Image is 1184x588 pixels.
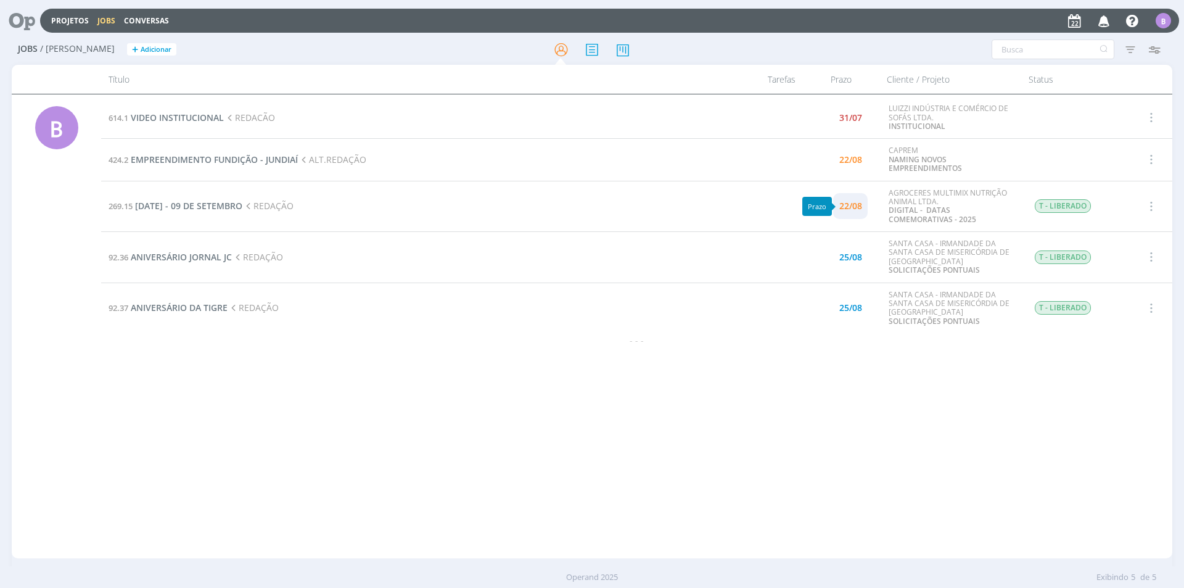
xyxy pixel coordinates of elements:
[94,16,119,26] button: Jobs
[132,43,138,56] span: +
[242,200,294,212] span: REDAÇÃO
[109,112,128,123] span: 614.1
[839,114,862,122] div: 31/07
[1035,251,1091,264] span: T - LIBERADO
[35,106,78,149] div: B
[109,112,224,123] a: 614.1VIDEO INSTITUCIONAL
[47,16,92,26] button: Projetos
[228,302,279,313] span: REDAÇÃO
[131,251,232,263] span: ANIVERSÁRIO JORNAL JC
[889,205,976,224] a: DIGITAL - DATAS COMEMORATIVAS - 2025
[109,201,133,212] span: 269.15
[802,197,832,216] div: Prazo
[109,302,128,313] span: 92.37
[18,44,38,54] span: Jobs
[1140,571,1149,584] span: de
[51,15,89,26] a: Projetos
[1156,13,1171,28] div: B
[879,65,1021,94] div: Cliente / Projeto
[1096,571,1128,584] span: Exibindo
[992,39,1114,59] input: Busca
[109,302,228,313] a: 92.37ANIVERSÁRIO DA TIGRE
[803,65,879,94] div: Prazo
[889,189,1016,225] div: AGROCERES MULTIMIX NUTRIÇÃO ANIMAL LTDA.
[224,112,275,123] span: REDACÃO
[298,154,366,165] span: ALT.REDAÇÃO
[839,304,862,312] div: 25/08
[101,65,729,94] div: Título
[889,146,1016,173] div: CAPREM
[101,334,1172,347] div: - - -
[889,239,1016,275] div: SANTA CASA - IRMANDADE DA SANTA CASA DE MISERICÓRDIA DE [GEOGRAPHIC_DATA]
[889,316,980,326] a: SOLICITAÇÕES PONTUAIS
[839,253,862,262] div: 25/08
[131,112,224,123] span: VIDEO INSTITUCIONAL
[124,15,169,26] a: Conversas
[889,104,1016,131] div: LUIZZI INDÚSTRIA E COMÉRCIO DE SOFÁS LTDA.
[40,44,115,54] span: / [PERSON_NAME]
[839,202,862,210] div: 22/08
[1021,65,1126,94] div: Status
[109,252,128,263] span: 92.36
[889,121,945,131] a: INSTITUCIONAL
[141,46,171,54] span: Adicionar
[109,251,232,263] a: 92.36ANIVERSÁRIO JORNAL JC
[109,154,128,165] span: 424.2
[109,154,298,165] a: 424.2EMPREENDIMENTO FUNDIÇÃO - JUNDIAÍ
[889,291,1016,326] div: SANTA CASA - IRMANDADE DA SANTA CASA DE MISERICÓRDIA DE [GEOGRAPHIC_DATA]
[889,265,980,275] a: SOLICITAÇÕES PONTUAIS
[1131,571,1135,584] span: 5
[889,154,962,173] a: NAMING NOVOS EMPREENDIMENTOS
[839,155,862,164] div: 22/08
[127,43,176,56] button: +Adicionar
[109,200,242,212] a: 269.15[DATE] - 09 DE SETEMBRO
[1155,10,1172,31] button: B
[97,15,115,26] a: Jobs
[120,16,173,26] button: Conversas
[729,65,803,94] div: Tarefas
[131,302,228,313] span: ANIVERSÁRIO DA TIGRE
[135,200,242,212] span: [DATE] - 09 DE SETEMBRO
[1152,571,1156,584] span: 5
[232,251,283,263] span: REDAÇÃO
[131,154,298,165] span: EMPREENDIMENTO FUNDIÇÃO - JUNDIAÍ
[1035,199,1091,213] span: T - LIBERADO
[1035,301,1091,315] span: T - LIBERADO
